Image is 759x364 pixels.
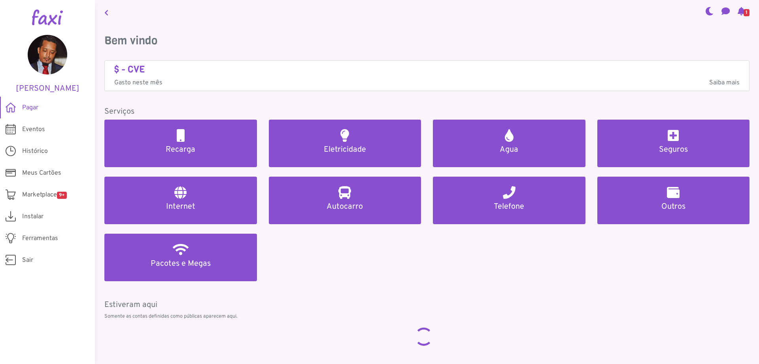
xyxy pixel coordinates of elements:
a: Telefone [433,177,585,224]
h5: Eletricidade [278,145,412,154]
span: Marketplace [22,190,67,200]
a: Autocarro [269,177,421,224]
h5: Autocarro [278,202,412,212]
p: Somente as contas definidas como públicas aparecem aqui. [104,313,750,320]
h5: [PERSON_NAME] [12,84,83,93]
a: $ - CVE Gasto neste mêsSaiba mais [114,64,740,88]
span: 1 [744,9,750,16]
h5: Estiveram aqui [104,300,750,310]
h4: $ - CVE [114,64,740,75]
span: Eventos [22,125,45,134]
h5: Internet [114,202,247,212]
a: Seguros [597,120,750,167]
span: Sair [22,255,33,265]
h5: Telefone [442,202,576,212]
span: Pagar [22,103,38,112]
h5: Agua [442,145,576,154]
a: [PERSON_NAME] [12,35,83,93]
span: 9+ [57,192,67,199]
h3: Bem vindo [104,34,750,48]
span: Instalar [22,212,43,221]
a: Eletricidade [269,120,421,167]
span: Ferramentas [22,234,58,243]
a: Pacotes e Megas [104,234,257,281]
h5: Outros [607,202,740,212]
p: Gasto neste mês [114,78,740,88]
h5: Recarga [114,145,247,154]
a: Recarga [104,120,257,167]
a: Agua [433,120,585,167]
h5: Seguros [607,145,740,154]
a: Internet [104,177,257,224]
span: Saiba mais [709,78,740,88]
span: Meus Cartões [22,168,61,178]
h5: Serviços [104,107,750,116]
h5: Pacotes e Megas [114,259,247,269]
span: Histórico [22,147,48,156]
a: Outros [597,177,750,224]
